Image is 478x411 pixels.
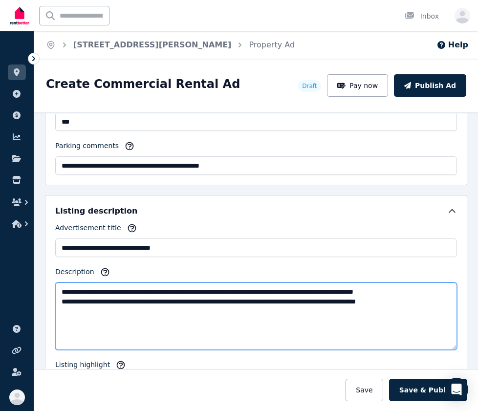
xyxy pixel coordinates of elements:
button: Help [436,39,468,51]
button: Publish Ad [394,74,466,97]
label: Description [55,267,94,281]
nav: Breadcrumb [34,31,306,59]
a: [STREET_ADDRESS][PERSON_NAME] [73,40,231,49]
button: Save & Publish [389,379,467,401]
div: Open Intercom Messenger [445,378,468,401]
label: Listing highlight [55,360,110,373]
h5: Listing description [55,205,137,217]
img: RentBetter [8,3,31,28]
div: Inbox [405,11,439,21]
button: Pay now [327,74,389,97]
span: Draft [302,82,317,90]
label: Parking comments [55,141,119,154]
h1: Create Commercial Rental Ad [46,76,240,92]
a: Property Ad [249,40,295,49]
label: Advertisement title [55,223,121,237]
button: Save [346,379,383,401]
